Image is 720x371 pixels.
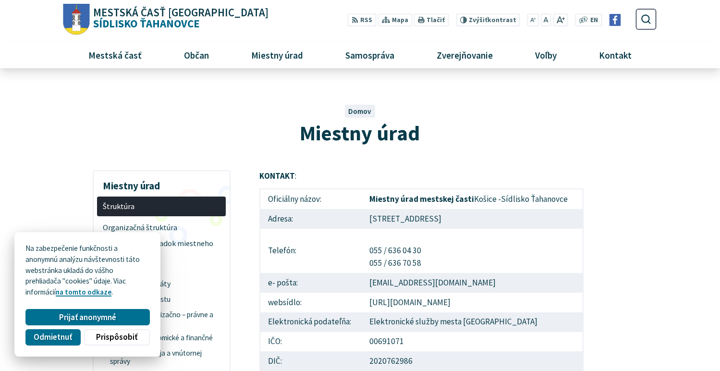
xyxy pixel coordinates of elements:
[527,13,539,26] button: Zmenšiť veľkosť písma
[93,7,268,18] span: Mestská časť [GEOGRAPHIC_DATA]
[369,356,413,366] a: 2020762986
[105,346,226,369] a: Oddelenie rozvoja a vnútornej správy
[59,312,116,322] span: Prijať anonymné
[90,7,269,29] span: Sídlisko Ťahanovce
[166,42,226,68] a: Občan
[469,16,516,24] span: kontrast
[456,13,520,26] button: Zvýšiťkontrast
[105,292,226,307] a: Kancelária starostu
[369,245,421,256] a: 055 / 636 04 30
[105,331,226,346] a: Oddelenie ekonomické a finančné
[25,309,149,325] button: Prijať anonymné
[582,42,649,68] a: Kontakt
[260,209,362,229] td: Adresa:
[25,329,80,346] button: Odmietnuť
[392,15,408,25] span: Mapa
[259,171,295,181] strong: KONTAKT
[103,198,220,214] span: Štruktúra
[103,276,220,292] span: Oddelenia a referáty
[360,15,372,25] span: RSS
[414,13,449,26] button: Tlačiť
[71,42,159,68] a: Mestská časť
[433,42,496,68] span: Zverejňovanie
[588,15,601,25] a: EN
[103,235,220,260] span: Organizačný poriadok miestneho úradu
[103,220,220,235] span: Organizačná štruktúra
[247,42,306,68] span: Miestny úrad
[590,15,598,25] span: EN
[362,209,583,229] td: [STREET_ADDRESS]
[110,346,220,369] span: Oddelenie rozvoja a vnútornej správy
[369,194,474,204] strong: Miestny úrad mestskej časti
[85,42,145,68] span: Mestská časť
[362,293,583,312] td: [URL][DOMAIN_NAME]
[427,16,445,24] span: Tlačiť
[25,243,149,298] p: Na zabezpečenie funkčnosti a anonymnú analýzu návštevnosti táto webstránka ukladá do vášho prehli...
[540,13,551,26] button: Nastaviť pôvodnú veľkosť písma
[342,42,398,68] span: Samospráva
[300,120,420,146] span: Miestny úrad
[328,42,412,68] a: Samospráva
[97,276,226,292] a: Oddelenia a referáty
[596,42,635,68] span: Kontakt
[369,258,421,268] a: 055 / 636 70 58
[553,13,568,26] button: Zväčšiť veľkosť písma
[369,316,537,327] a: Elektronické služby mesta [GEOGRAPHIC_DATA]
[260,229,362,273] td: Telefón:
[103,260,220,276] span: Prednosta MÚ
[110,307,220,331] span: Oddelenie organizačno – právne a sociálne
[97,197,226,216] a: Štruktúra
[259,170,584,183] p: :
[260,293,362,312] td: websídlo:
[348,107,371,116] a: Domov
[110,331,220,346] span: Oddelenie ekonomické a finančné
[348,13,376,26] a: RSS
[362,273,583,293] td: [EMAIL_ADDRESS][DOMAIN_NAME]
[609,14,621,26] img: Prejsť na Facebook stránku
[369,336,404,346] a: 00691071
[532,42,561,68] span: Voľby
[84,329,149,346] button: Prispôsobiť
[63,4,268,35] a: Logo Sídlisko Ťahanovce, prejsť na domovskú stránku.
[97,235,226,260] a: Organizačný poriadok miestneho úradu
[378,13,412,26] a: Mapa
[97,173,226,193] h3: Miestny úrad
[96,332,137,342] span: Prispôsobiť
[362,189,583,209] td: Košice -Sídlisko Ťahanovce
[233,42,320,68] a: Miestny úrad
[110,292,220,307] span: Kancelária starostu
[34,332,72,342] span: Odmietnuť
[180,42,212,68] span: Občan
[97,260,226,276] a: Prednosta MÚ
[260,189,362,209] td: Oficiálny názov:
[518,42,574,68] a: Voľby
[63,4,90,35] img: Prejsť na domovskú stránku
[419,42,511,68] a: Zverejňovanie
[105,307,226,331] a: Oddelenie organizačno – právne a sociálne
[260,351,362,371] td: DIČ:
[56,287,111,297] a: na tomto odkaze
[260,312,362,332] td: Elektronická podateľňa:
[97,220,226,235] a: Organizačná štruktúra
[260,273,362,293] td: e- pošta:
[260,332,362,352] td: IČO:
[469,16,488,24] span: Zvýšiť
